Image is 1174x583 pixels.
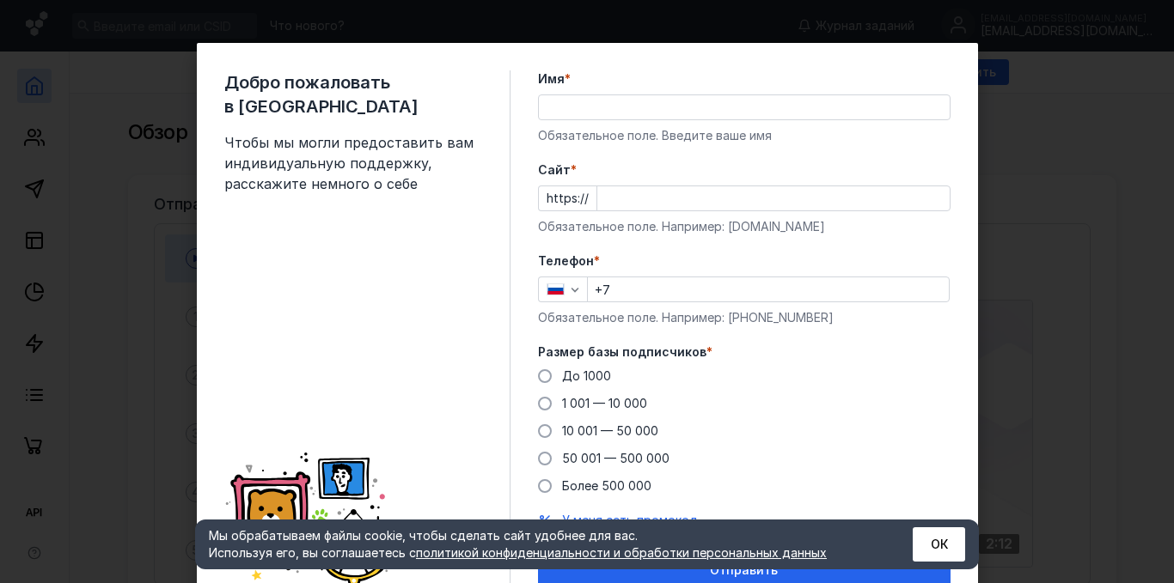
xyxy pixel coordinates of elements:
[538,343,706,361] span: Размер базы подписчиков
[913,527,965,562] button: ОК
[538,218,951,235] div: Обязательное поле. Например: [DOMAIN_NAME]
[224,70,482,118] span: Добро пожаловать в [GEOGRAPHIC_DATA]
[710,563,778,578] span: Отправить
[562,512,698,529] button: У меня есть промокод
[562,423,658,438] span: 10 001 — 50 000
[538,309,951,326] div: Обязательное поле. Например: [PHONE_NUMBER]
[224,132,482,194] span: Чтобы мы могли предоставить вам индивидуальную поддержку, расскажите немного о себе
[209,527,871,562] div: Мы обрабатываем файлы cookie, чтобы сделать сайт удобнее для вас. Используя его, вы соглашаетесь c
[538,252,594,270] span: Телефон
[562,396,647,410] span: 1 001 — 10 000
[562,451,670,465] span: 50 001 — 500 000
[416,545,827,560] a: политикой конфиденциальности и обработки персональных данных
[562,368,611,383] span: До 1000
[562,478,651,493] span: Более 500 000
[562,513,698,527] span: У меня есть промокод
[538,70,565,88] span: Имя
[538,127,951,144] div: Обязательное поле. Введите ваше имя
[538,161,571,179] span: Cайт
